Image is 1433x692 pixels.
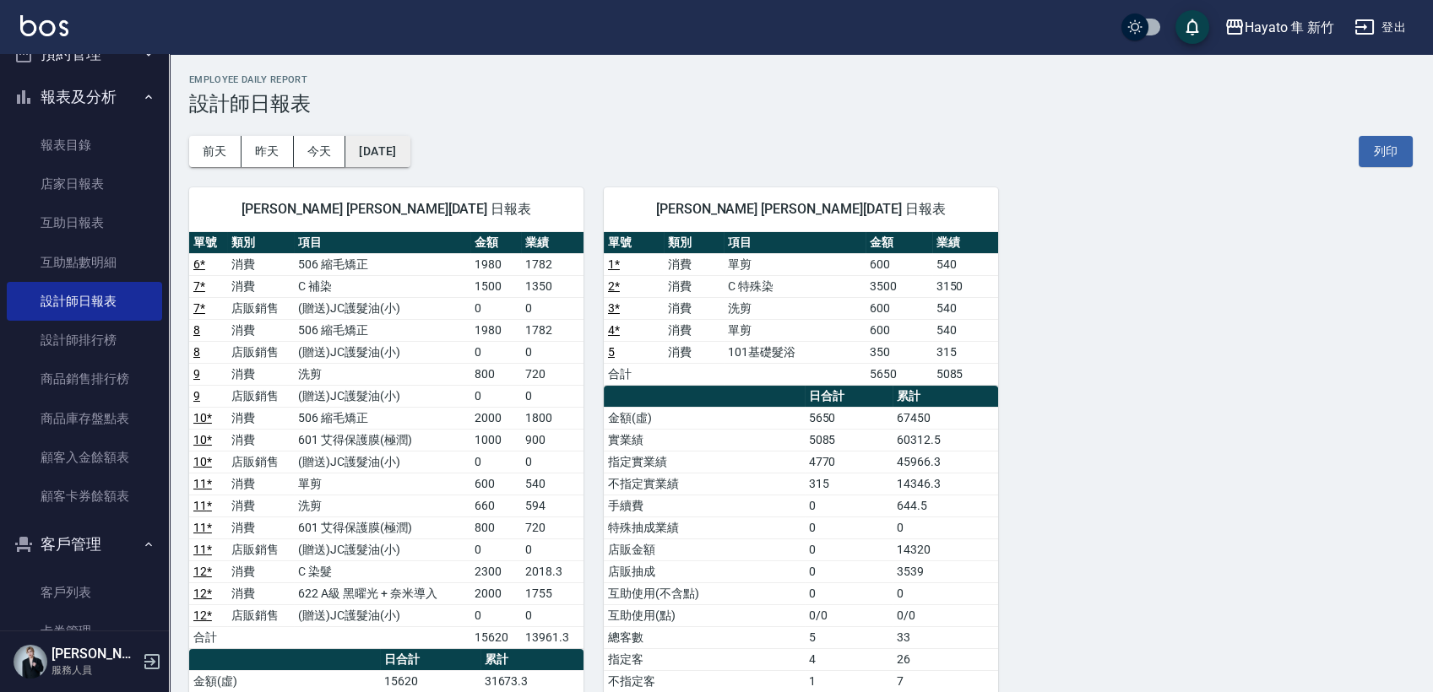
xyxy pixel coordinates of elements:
[193,323,200,337] a: 8
[624,201,978,218] span: [PERSON_NAME] [PERSON_NAME][DATE] 日報表
[294,319,470,341] td: 506 縮毛矯正
[227,407,294,429] td: 消費
[294,385,470,407] td: (贈送)JC護髮油(小)
[7,612,162,651] a: 卡券管理
[294,495,470,516] td: 洗剪
[893,516,998,538] td: 0
[7,203,162,242] a: 互助日報表
[7,32,162,76] button: 預約管理
[1359,136,1413,167] button: 列印
[893,582,998,604] td: 0
[470,495,521,516] td: 660
[7,573,162,612] a: 客戶列表
[805,582,893,604] td: 0
[664,232,724,254] th: 類別
[470,626,521,648] td: 15620
[932,275,998,297] td: 3150
[604,407,805,429] td: 金額(虛)
[294,582,470,604] td: 622 A級 黑曜光 + 奈米導入
[227,604,294,626] td: 店販銷售
[227,275,294,297] td: 消費
[380,670,480,692] td: 15620
[604,538,805,560] td: 店販金額
[227,582,294,604] td: 消費
[604,582,805,604] td: 互助使用(不含點)
[805,386,893,408] th: 日合計
[893,626,998,648] td: 33
[470,407,521,429] td: 2000
[227,385,294,407] td: 店販銷售
[893,604,998,626] td: 0/0
[521,341,584,363] td: 0
[470,363,521,385] td: 800
[932,319,998,341] td: 540
[227,538,294,560] td: 店販銷售
[470,538,521,560] td: 0
[932,253,998,275] td: 540
[608,345,615,359] a: 5
[604,626,805,648] td: 總客數
[294,560,470,582] td: C 染髮
[893,495,998,516] td: 644.5
[227,516,294,538] td: 消費
[193,367,200,381] a: 9
[893,451,998,473] td: 45966.3
[866,297,931,319] td: 600
[521,385,584,407] td: 0
[1218,10,1341,45] button: Hayato 隼 新竹
[52,662,138,678] p: 服務人員
[1348,12,1413,43] button: 登出
[521,495,584,516] td: 594
[866,319,931,341] td: 600
[7,360,162,398] a: 商品銷售排行榜
[294,275,470,297] td: C 補染
[227,253,294,275] td: 消費
[604,670,805,692] td: 不指定客
[521,407,584,429] td: 1800
[209,201,563,218] span: [PERSON_NAME] [PERSON_NAME][DATE] 日報表
[480,670,584,692] td: 31673.3
[893,648,998,670] td: 26
[805,473,893,495] td: 315
[480,649,584,671] th: 累計
[470,319,521,341] td: 1980
[805,670,893,692] td: 1
[604,604,805,626] td: 互助使用(點)
[724,275,866,297] td: C 特殊染
[866,253,931,275] td: 600
[7,522,162,566] button: 客戶管理
[521,319,584,341] td: 1782
[805,407,893,429] td: 5650
[470,560,521,582] td: 2300
[893,560,998,582] td: 3539
[227,341,294,363] td: 店販銷售
[521,429,584,451] td: 900
[893,407,998,429] td: 67450
[294,232,470,254] th: 項目
[294,136,346,167] button: 今天
[893,473,998,495] td: 14346.3
[521,473,584,495] td: 540
[724,297,866,319] td: 洗剪
[227,451,294,473] td: 店販銷售
[294,297,470,319] td: (贈送)JC護髮油(小)
[932,341,998,363] td: 315
[604,560,805,582] td: 店販抽成
[7,243,162,282] a: 互助點數明細
[866,275,931,297] td: 3500
[470,297,521,319] td: 0
[724,341,866,363] td: 101基礎髮浴
[893,670,998,692] td: 7
[521,538,584,560] td: 0
[604,648,805,670] td: 指定客
[521,451,584,473] td: 0
[1175,10,1209,44] button: save
[227,495,294,516] td: 消費
[470,451,521,473] td: 0
[7,126,162,165] a: 報表目錄
[521,297,584,319] td: 0
[521,604,584,626] td: 0
[189,232,227,254] th: 單號
[604,232,664,254] th: 單號
[664,319,724,341] td: 消費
